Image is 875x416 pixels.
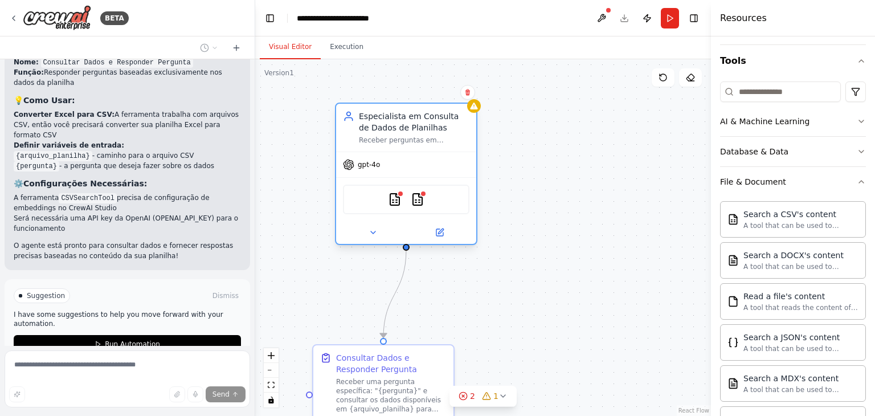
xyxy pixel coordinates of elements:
nav: breadcrumb [297,13,387,24]
code: CSVSearchTool [59,193,117,203]
img: CSVSearchTool [727,214,739,225]
button: Tools [720,45,866,77]
span: Suggestion [27,291,65,300]
strong: Função: [14,68,44,76]
button: Delete node [460,85,475,100]
div: A tool that can be used to semantic search a query from a CSV's content. [743,221,858,230]
button: Visual Editor [260,35,321,59]
button: Run Automation [14,335,241,353]
span: 1 [493,390,498,402]
button: Hide left sidebar [262,10,278,26]
div: Receber perguntas em linguagem natural sobre dados em planilhas e fornecer respostas precisas e c... [359,136,469,145]
button: Dismiss [210,290,241,301]
button: Database & Data [720,137,866,166]
li: Responder perguntas baseadas exclusivamente nos dados da planilha [14,67,241,88]
div: Especialista em Consulta de Dados de PlanilhasReceber perguntas em linguagem natural sobre dados ... [335,105,477,247]
button: fit view [264,378,279,393]
h4: Resources [720,11,767,25]
strong: Nome: [14,58,39,66]
div: BETA [100,11,129,25]
p: O agente está pronto para consultar dados e fornecer respostas precisas baseadas no conteúdo da s... [14,240,241,261]
button: zoom out [264,363,279,378]
div: Search a CSV's content [743,209,858,220]
div: Especialista em Consulta de Dados de Planilhas [359,111,469,133]
li: A ferramenta trabalha com arquivos CSV, então você precisará converter sua planilha Excel para fo... [14,109,241,140]
g: Edge from 5dbbe59e-bfbb-4661-9cd8-a4e4741883c8 to 6ef6acef-3248-4621-a182-b641e309538b [378,250,412,337]
span: 2 [470,390,475,402]
div: Read a file's content [743,291,858,302]
button: Open in side panel [407,226,472,239]
div: Search a JSON's content [743,332,858,343]
div: React Flow controls [264,348,279,407]
strong: Como Usar: [23,96,75,105]
button: Switch to previous chat [195,41,223,55]
span: gpt-4o [358,160,380,169]
div: File & Document [720,176,786,187]
button: Execution [321,35,373,59]
button: 21 [449,386,517,407]
li: - a pergunta que deseja fazer sobre os dados [14,161,241,171]
img: JSONSearchTool [727,337,739,348]
button: Improve this prompt [9,386,25,402]
span: Send [212,390,230,399]
img: CSVSearchTool [388,193,402,206]
li: A ferramenta precisa de configuração de embeddings no CrewAI Studio [14,193,241,213]
button: toggle interactivity [264,393,279,407]
button: File & Document [720,167,866,197]
p: I have some suggestions to help you move forward with your automation. [14,310,241,328]
div: Search a MDX's content [743,373,858,384]
li: - caminho para o arquivo CSV [14,150,241,161]
div: A tool that reads the content of a file. To use this tool, provide a 'file_path' parameter with t... [743,303,858,312]
div: Database & Data [720,146,788,157]
img: FileReadTool [727,296,739,307]
button: Send [206,386,246,402]
code: {pergunta} [14,161,59,172]
div: Receber uma pergunta específica: "{pergunta}" e consultar os dados disponíveis em {arquivo_planil... [336,377,447,414]
div: A tool that can be used to semantic search a query from a MDX's content. [743,385,858,394]
li: Será necessária uma API key da OpenAI (OPENAI_API_KEY) para o funcionamento [14,213,241,234]
img: DOCXSearchTool [727,255,739,266]
div: Version 1 [264,68,294,78]
code: {arquivo_planilha} [14,151,92,161]
div: A tool that can be used to semantic search a query from a JSON's content. [743,344,858,353]
button: zoom in [264,348,279,363]
h3: 💡 [14,95,241,106]
code: Consultar Dados e Responder Pergunta [41,58,193,68]
div: A tool that can be used to semantic search a query from a DOCX's content. [743,262,858,271]
div: AI & Machine Learning [720,116,809,127]
strong: Definir variáveis de entrada: [14,141,124,149]
img: MDXSearchTool [727,378,739,389]
div: Search a DOCX's content [743,250,858,261]
img: CSVSearchTool [411,193,424,206]
button: Upload files [169,386,185,402]
div: Consultar Dados e Responder Pergunta [336,352,447,375]
a: React Flow attribution [678,407,709,414]
strong: Configurações Necessárias: [23,179,147,188]
img: Logo [23,5,91,31]
button: Hide right sidebar [686,10,702,26]
button: Start a new chat [227,41,246,55]
h3: ⚙️ [14,178,241,189]
button: AI & Machine Learning [720,107,866,136]
span: Run Automation [105,340,160,349]
button: Click to speak your automation idea [187,386,203,402]
strong: Converter Excel para CSV: [14,111,115,119]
